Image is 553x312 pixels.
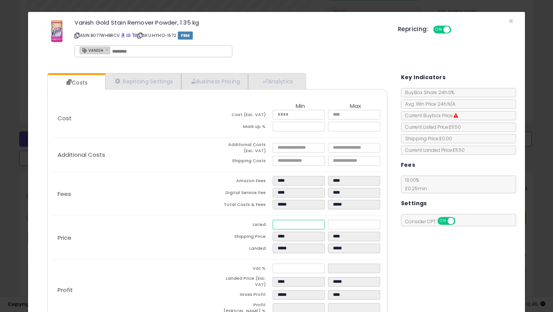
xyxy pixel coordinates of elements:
[398,26,429,32] h5: Repricing:
[75,29,386,41] p: ASIN: B077WHBRCV | SKU: HYHO-1572
[181,73,248,89] a: Business Pricing
[217,220,273,232] td: Listed
[401,124,461,130] span: Current Listed Price: £11.50
[105,46,110,53] a: ×
[450,27,462,33] span: OFF
[328,103,383,110] th: Max
[217,156,273,168] td: Shipping Costs
[217,176,273,188] td: Amazon Fees
[401,101,455,107] span: Avg. Win Price 24h: N/A
[217,188,273,200] td: Digital Service Fee
[45,20,68,43] img: 415vfb7GZjL._SL60_.jpg
[105,73,181,89] a: Repricing Settings
[401,185,427,192] span: £0.25 min
[454,113,458,118] i: Suppressed Buy Box
[48,75,104,90] a: Costs
[178,32,193,40] span: FBM
[217,244,273,256] td: Landed
[51,115,217,121] p: Cost
[401,112,458,119] span: Current Buybox Price:
[51,287,217,293] p: Profit
[121,32,125,38] a: BuyBox page
[51,235,217,241] p: Price
[217,232,273,244] td: Shipping Price
[217,275,273,290] td: Landed Price (Exc. VAT)
[132,32,136,38] a: Your listing only
[401,199,427,208] h5: Settings
[438,218,448,224] span: ON
[217,110,273,122] td: Cost (Exc. VAT)
[454,218,466,224] span: OFF
[217,142,273,156] td: Additional Costs (Exc. VAT)
[401,218,465,225] span: Consider CPT:
[75,20,386,25] h3: Vanish Gold Stain Remover Powder, 1.35 kg
[401,135,452,142] span: Shipping Price: £0.00
[217,122,273,134] td: Mark up %
[80,47,103,53] span: VANISH
[401,73,446,82] h5: Key Indicators
[434,27,444,33] span: ON
[401,89,454,96] span: BuyBox Share 24h: 0%
[51,152,217,158] p: Additional Costs
[51,191,217,197] p: Fees
[217,290,273,302] td: Gross Profit
[401,147,465,153] span: Current Landed Price: £11.50
[126,32,131,38] a: All offer listings
[217,264,273,275] td: Vat %
[273,103,328,110] th: Min
[248,73,305,89] a: Analytics
[401,160,416,170] h5: Fees
[508,15,513,27] span: ×
[217,200,273,212] td: Total Costs & Fees
[401,177,427,192] span: 13.00 %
